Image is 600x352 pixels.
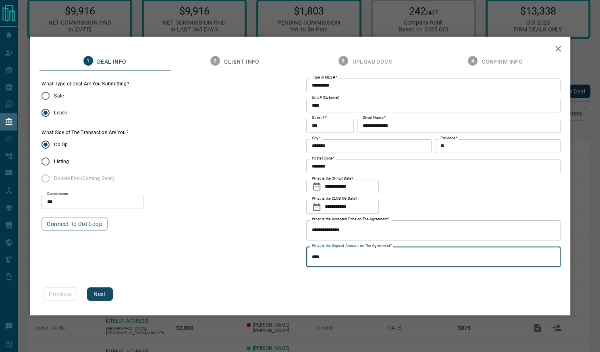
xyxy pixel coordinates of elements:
[54,92,63,99] span: Sale
[87,287,113,301] button: Next
[224,58,259,66] span: Client Info
[214,58,217,64] text: 2
[363,115,386,120] label: Street Name
[312,176,353,181] label: What is the OFFER Date?
[312,95,339,100] label: Unit # (Optional)
[42,217,108,231] button: Connect to Dot Loop
[312,75,337,80] label: Type in MLS #
[42,129,128,136] label: What Side of The Transaction Are You?
[312,115,327,120] label: Street #
[54,158,69,165] span: Listing
[312,196,357,201] label: What is the CLOSING Date?
[54,175,114,182] span: Double End (Coming Soon)
[312,156,334,161] label: Postal Code
[97,58,127,66] span: Deal Info
[312,217,390,222] label: What is the Accepted Price on The Agreement?
[312,243,392,248] label: What is the Deposit Amount on The Agreement?
[87,58,89,64] text: 1
[54,109,67,116] span: Lease
[440,136,457,141] label: Province
[54,141,68,148] span: Co Op
[42,81,129,87] legend: What Type of Deal Are You Submitting?
[312,136,321,141] label: City
[47,191,69,197] label: Commission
